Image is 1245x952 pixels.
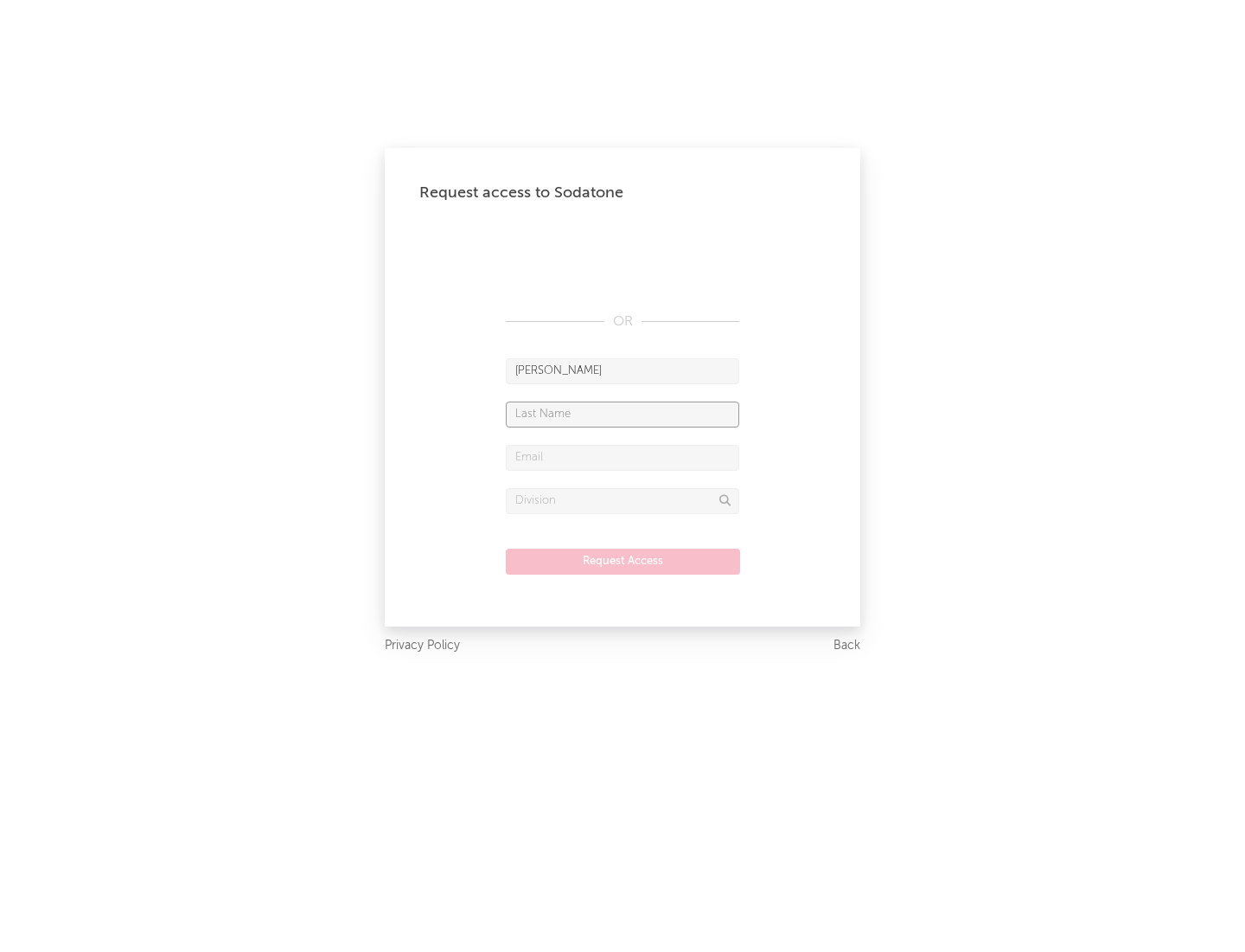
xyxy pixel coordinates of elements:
a: Back [833,635,860,657]
div: Request access to Sodatone [419,183,826,203]
a: Privacy Policy [385,635,460,657]
input: Email [506,445,739,471]
div: OR [506,312,739,332]
input: First Name [506,358,739,384]
input: Last Name [506,402,739,428]
button: Request Access [506,549,740,575]
input: Division [506,488,739,514]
